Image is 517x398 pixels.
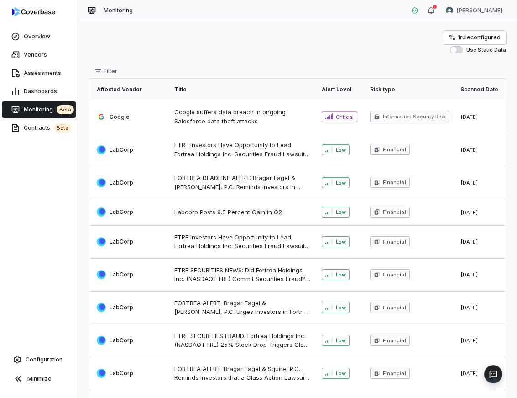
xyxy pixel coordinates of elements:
span: Information Security Risk [383,113,446,120]
span: Financial [383,146,406,153]
span: Low [336,238,346,245]
span: Vendors [24,51,47,58]
th: Title [169,79,316,101]
span: Financial [383,271,406,278]
span: Low [336,370,346,377]
span: FORTREA ALERT: Bragar Eagel & Squire, P.C. Reminds Investors that a Class Action Lawsuit Has Been... [174,365,311,382]
span: FORTREA DEADLINE ALERT: Bragar Eagel & [PERSON_NAME], P.C. Reminds Investors in Fortrea Holdings ... [174,174,311,191]
span: Use Static Data [466,47,506,53]
th: Affected Vendor [89,79,169,101]
span: Critical [336,113,354,121]
a: Configuration [4,351,74,368]
button: Use Static Data [450,46,463,53]
span: [PERSON_NAME] [457,7,502,14]
span: Low [336,271,346,278]
span: [DATE] [460,271,478,278]
span: [DATE] [460,337,478,344]
span: Filter [104,68,117,75]
a: Overview [2,28,76,45]
a: Assessments [2,65,76,81]
span: FORTREA ALERT: Bragar Eagel & [PERSON_NAME], P.C. Urges Investors in Fortrea Holdings (FTRE) to I... [174,299,311,317]
th: Scanned Date [455,79,506,101]
a: Monitoringbeta [2,101,76,118]
span: [DATE] [460,239,478,245]
span: LabCorp [110,238,133,245]
span: Financial [383,238,406,245]
span: Configuration [26,356,63,363]
span: FTRE SECURITIES NEWS: Did Fortrea Holdings Inc. (NASDAQ:FTRE) Commit Securities Fraud? Contact BF... [174,266,311,284]
span: FTRE SECURITIES FRAUD: Fortrea Holdings Inc. (NASDAQ:FTRE) 25% Stock Drop Triggers Class Action L... [174,332,311,350]
a: Vendors [2,47,76,63]
span: [DATE] [460,180,478,186]
th: Alert Level [316,79,365,101]
span: Monitoring [24,105,74,114]
span: 1 rule configured [458,34,501,41]
span: LabCorp [110,370,133,377]
span: Overview [24,33,50,40]
span: Low [336,208,346,216]
span: beta [54,123,71,133]
span: LabCorp [110,179,133,186]
a: Contractsbeta [2,120,76,136]
span: FTRE Investors Have Opportunity to Lead Fortrea Holdings Inc. Securities Fraud Lawsuit with the [... [174,233,311,251]
span: [DATE] [460,209,478,216]
span: [DATE] [460,147,478,153]
span: LabCorp [110,208,133,216]
span: [DATE] [460,114,478,120]
span: Contracts [24,123,71,133]
img: Tom Jodoin avatar [446,7,453,14]
span: Low [336,146,346,154]
img: Coverbase logo [12,7,55,16]
span: Assessments [24,69,61,77]
button: Tom Jodoin avatar[PERSON_NAME] [440,4,508,17]
span: Financial [383,208,406,216]
a: 1ruleconfigured [443,31,506,44]
button: Minimize [4,370,74,388]
span: [DATE] [460,304,478,311]
span: Minimize [27,375,52,382]
span: LabCorp [110,304,133,311]
span: Google [110,113,130,121]
span: Monitoring [104,7,133,14]
span: Low [336,337,346,344]
span: Low [336,179,346,186]
span: Financial [383,179,406,186]
span: LabCorp [110,271,133,278]
span: Dashboards [24,88,57,95]
span: Financial [383,304,406,311]
span: [DATE] [460,370,478,377]
th: Risk type [365,79,455,101]
a: Dashboards [2,83,76,100]
button: Filter [89,64,123,78]
span: Financial [383,337,406,344]
span: Low [336,304,346,311]
span: LabCorp [110,146,133,154]
span: FTRE Investors Have Opportunity to Lead Fortrea Holdings Inc. Securities Fraud Lawsuit with the [... [174,141,311,159]
span: Labcorp Posts 9.5 Percent Gain in Q2 [174,208,311,217]
span: beta [57,105,74,114]
span: Financial [383,370,406,377]
span: Google suffers data breach in ongoing Salesforce data theft attacks [174,108,311,126]
span: LabCorp [110,337,133,344]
